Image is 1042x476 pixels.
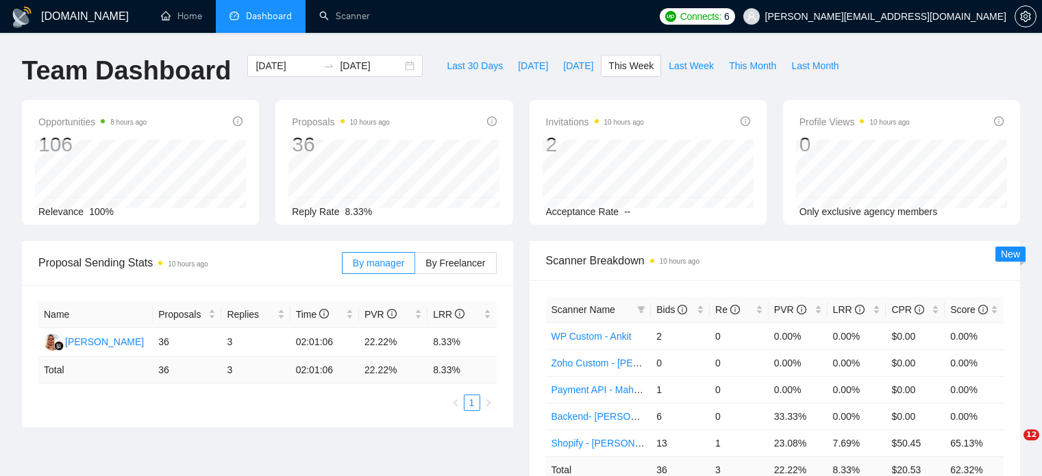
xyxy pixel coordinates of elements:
[484,399,493,407] span: right
[651,323,710,349] td: 2
[994,116,1004,126] span: info-circle
[292,131,390,158] div: 36
[551,358,697,368] a: Zoho Custom - [PERSON_NAME]
[546,252,1004,269] span: Scanner Breakdown
[323,60,334,71] span: swap-right
[710,403,769,429] td: 0
[110,118,147,126] time: 8 hours ago
[551,438,671,449] a: Shopify - [PERSON_NAME]
[797,305,806,314] span: info-circle
[721,55,784,77] button: This Month
[651,349,710,376] td: 0
[546,131,644,158] div: 2
[345,206,373,217] span: 8.33%
[799,131,910,158] div: 0
[290,357,359,384] td: 02:01:06
[624,206,630,217] span: --
[292,206,339,217] span: Reply Rate
[945,376,1004,403] td: 0.00%
[710,349,769,376] td: 0
[563,58,593,73] span: [DATE]
[447,58,503,73] span: Last 30 Days
[556,55,601,77] button: [DATE]
[38,357,153,384] td: Total
[364,309,397,320] span: PVR
[710,323,769,349] td: 0
[455,309,464,318] span: info-circle
[769,349,828,376] td: 0.00%
[447,394,464,411] button: left
[433,309,464,320] span: LRR
[290,328,359,357] td: 02:01:06
[1015,11,1037,22] a: setting
[747,12,756,21] span: user
[480,394,497,411] li: Next Page
[660,258,699,265] time: 10 hours ago
[551,304,615,315] span: Scanner Name
[891,304,923,315] span: CPR
[665,11,676,22] img: upwork-logo.png
[886,349,945,376] td: $0.00
[323,60,334,71] span: to
[769,429,828,456] td: 23.08%
[828,403,886,429] td: 0.00%
[89,206,114,217] span: 100%
[44,336,144,347] a: NN[PERSON_NAME]
[353,258,404,268] span: By manager
[158,307,206,322] span: Proposals
[828,429,886,456] td: 7.69%
[724,9,730,24] span: 6
[425,258,485,268] span: By Freelancer
[680,9,721,24] span: Connects:
[1015,5,1037,27] button: setting
[1001,249,1020,260] span: New
[38,131,147,158] div: 106
[651,376,710,403] td: 1
[427,357,496,384] td: 8.33 %
[945,403,1004,429] td: 0.00%
[439,55,510,77] button: Last 30 Days
[44,334,61,351] img: NN
[715,304,740,315] span: Re
[710,376,769,403] td: 0
[945,323,1004,349] td: 0.00%
[799,114,910,130] span: Profile Views
[833,304,865,315] span: LRR
[38,254,342,271] span: Proposal Sending Stats
[1024,429,1039,440] span: 12
[256,58,318,73] input: Start date
[769,376,828,403] td: 0.00%
[451,399,460,407] span: left
[769,323,828,349] td: 0.00%
[38,114,147,130] span: Opportunities
[601,55,661,77] button: This Week
[246,10,292,22] span: Dashboard
[546,114,644,130] span: Invitations
[546,206,619,217] span: Acceptance Rate
[886,376,945,403] td: $0.00
[978,305,988,314] span: info-circle
[427,328,496,357] td: 8.33%
[230,11,239,21] span: dashboard
[168,260,208,268] time: 10 hours ago
[608,58,654,73] span: This Week
[38,206,84,217] span: Relevance
[464,394,480,411] li: 1
[54,341,64,351] img: gigradar-bm.png
[855,305,865,314] span: info-circle
[886,403,945,429] td: $0.00
[784,55,846,77] button: Last Month
[634,299,648,320] span: filter
[227,307,274,322] span: Replies
[518,58,548,73] span: [DATE]
[359,328,427,357] td: 22.22%
[319,10,370,22] a: searchScanner
[678,305,687,314] span: info-circle
[551,331,632,342] a: WP Custom - Ankit
[828,323,886,349] td: 0.00%
[656,304,687,315] span: Bids
[741,116,750,126] span: info-circle
[319,309,329,318] span: info-circle
[729,58,776,73] span: This Month
[651,403,710,429] td: 6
